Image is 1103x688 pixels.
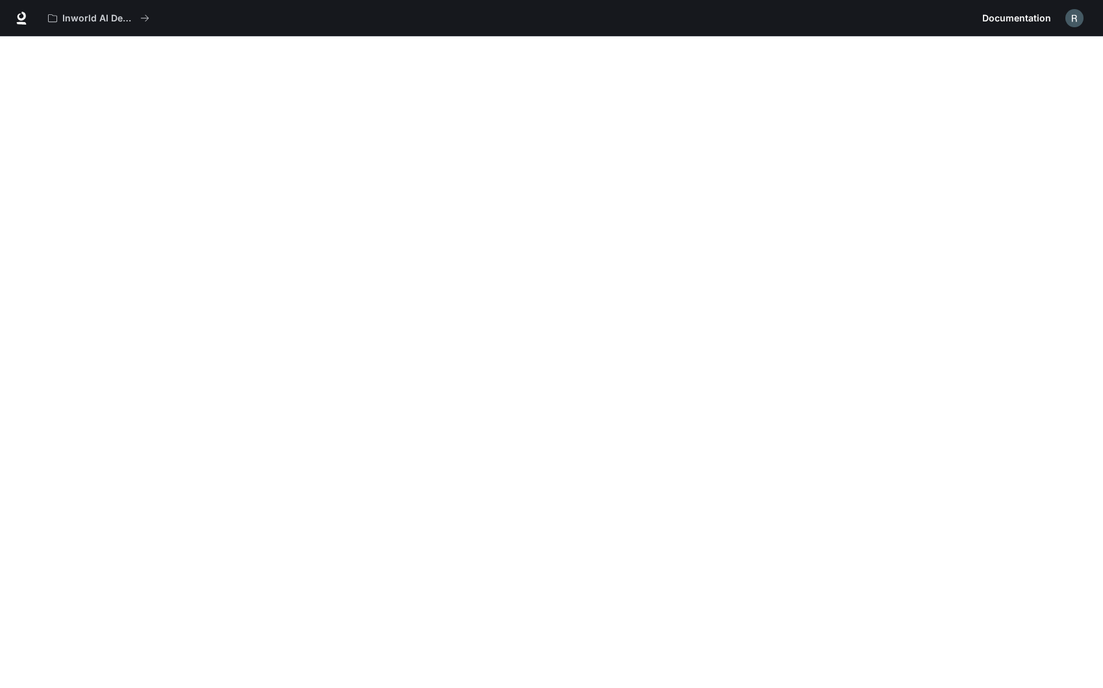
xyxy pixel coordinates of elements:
a: Documentation [977,5,1056,31]
button: All workspaces [42,5,155,31]
button: User avatar [1061,5,1087,31]
p: Inworld AI Demos [62,13,135,24]
img: User avatar [1065,9,1084,27]
span: Documentation [982,10,1051,27]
